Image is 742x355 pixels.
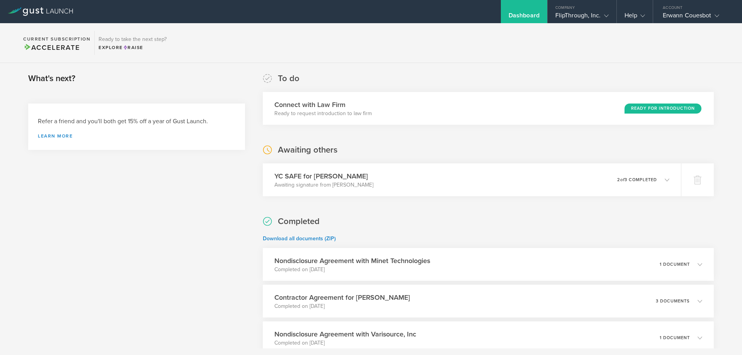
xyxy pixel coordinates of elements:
[23,37,90,41] h2: Current Subscription
[625,12,645,23] div: Help
[274,329,416,339] h3: Nondisclosure Agreement with Varisource, Inc
[123,45,143,50] span: Raise
[663,12,728,23] div: Erwann Couesbot
[509,12,539,23] div: Dashboard
[263,92,714,125] div: Connect with Law FirmReady to request introduction to law firmReady for Introduction
[617,178,657,182] p: 2 3 completed
[660,262,690,267] p: 1 document
[274,302,410,310] p: Completed on [DATE]
[274,292,410,302] h3: Contractor Agreement for [PERSON_NAME]
[38,117,235,126] h3: Refer a friend and you'll both get 15% off a year of Gust Launch.
[99,44,167,51] div: Explore
[278,216,320,227] h2: Completed
[625,104,701,114] div: Ready for Introduction
[274,181,373,189] p: Awaiting signature from [PERSON_NAME]
[274,110,372,117] p: Ready to request introduction to law firm
[28,73,75,84] h2: What's next?
[660,336,690,340] p: 1 document
[620,177,625,182] em: of
[99,37,167,42] h3: Ready to take the next step?
[274,171,373,181] h3: YC SAFE for [PERSON_NAME]
[263,235,336,242] a: Download all documents (ZIP)
[94,31,170,55] div: Ready to take the next step?ExploreRaise
[274,339,416,347] p: Completed on [DATE]
[274,256,430,266] h3: Nondisclosure Agreement with Minet Technologies
[278,144,337,156] h2: Awaiting others
[555,12,609,23] div: FlipThrough, Inc.
[656,299,690,303] p: 3 documents
[38,134,235,138] a: Learn more
[274,266,430,273] p: Completed on [DATE]
[274,100,372,110] h3: Connect with Law Firm
[23,43,80,52] span: Accelerate
[278,73,300,84] h2: To do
